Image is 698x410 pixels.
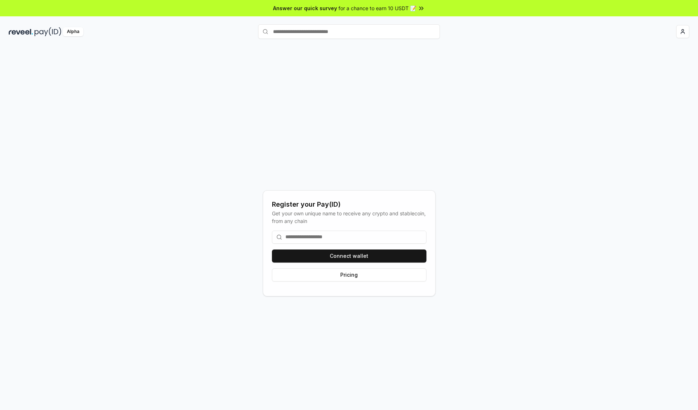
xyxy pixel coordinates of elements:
div: Get your own unique name to receive any crypto and stablecoin, from any chain [272,210,426,225]
button: Pricing [272,268,426,281]
div: Register your Pay(ID) [272,199,426,210]
span: Answer our quick survey [273,4,337,12]
img: reveel_dark [9,27,33,36]
span: for a chance to earn 10 USDT 📝 [338,4,416,12]
button: Connect wallet [272,249,426,263]
div: Alpha [63,27,83,36]
img: pay_id [35,27,61,36]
